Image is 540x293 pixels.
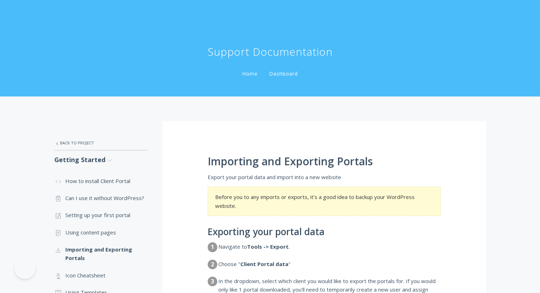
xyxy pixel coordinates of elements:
[208,155,441,167] h1: Importing and Exporting Portals
[54,189,148,206] a: Can I use it without WordPress?
[208,260,217,269] dt: 2
[218,260,441,275] dd: Choose " "
[54,267,148,284] a: Icon Cheatsheet
[240,260,288,267] strong: Client Portal data
[54,150,148,169] a: Getting Started
[208,173,441,181] p: Export your portal data and import into a new website
[14,258,36,279] iframe: Toggle Customer Support
[247,243,289,250] strong: Tools -> Export
[54,224,148,241] a: Using content pages
[54,206,148,223] a: Setting up your first portal
[241,70,259,77] a: Home
[208,227,441,237] h2: Exporting your portal data
[208,242,217,252] dt: 1
[208,277,217,286] dt: 3
[54,172,148,189] a: How to install Client Portal
[268,70,299,77] a: Dashboard
[54,241,148,267] a: Importing and Exporting Portals
[208,187,441,216] section: Before you to any imports or exports, it's a good idea to backup your WordPress website.
[208,45,333,59] h1: Support Documentation
[54,136,148,150] a: Back to Project
[218,242,441,258] dd: Navigate to .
